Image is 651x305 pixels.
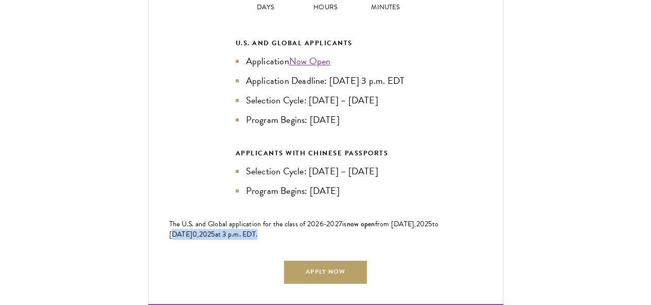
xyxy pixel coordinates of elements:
[211,229,215,240] span: 5
[320,219,324,229] span: 6
[236,164,416,178] li: Selection Cycle: [DATE] – [DATE]
[197,229,199,240] span: ,
[236,113,416,127] li: Program Begins: [DATE]
[236,148,416,159] div: APPLICANTS WITH CHINESE PASSPORTS
[324,219,339,229] span: -202
[199,229,212,240] span: 202
[347,219,375,229] span: now open
[169,219,320,229] span: The U.S. and Global application for the class of 202
[236,54,416,68] li: Application
[236,93,416,107] li: Selection Cycle: [DATE] – [DATE]
[284,260,366,283] a: Apply Now
[428,219,432,229] span: 5
[375,219,416,229] span: from [DATE],
[236,2,296,13] p: Days
[342,219,347,229] span: is
[236,184,416,198] li: Program Begins: [DATE]
[169,219,439,240] span: to [DATE]
[236,38,416,49] div: U.S. and Global Applicants
[215,229,258,240] span: at 3 p.m. EDT.
[356,2,416,13] p: Minutes
[289,54,331,68] a: Now Open
[339,219,342,229] span: 7
[295,2,356,13] p: Hours
[192,229,197,240] span: 0
[416,219,429,229] span: 202
[236,74,416,88] li: Application Deadline: [DATE] 3 p.m. EDT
